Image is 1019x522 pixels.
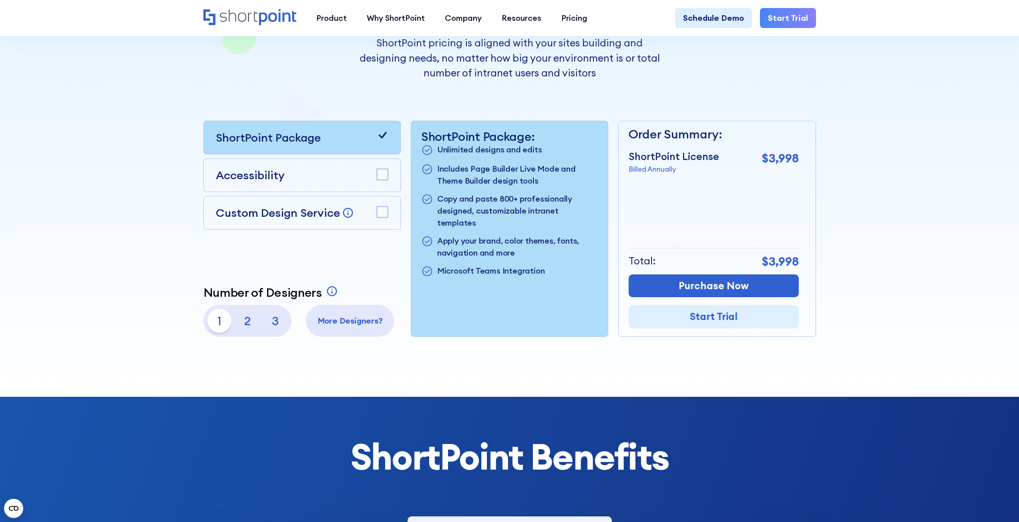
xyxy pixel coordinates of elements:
p: 3 [263,309,287,333]
p: ShortPoint License [629,149,719,164]
p: Order Summary: [629,125,799,143]
a: Resources [492,8,551,28]
a: Pricing [551,8,597,28]
p: Unlimited designs and edits [437,144,542,157]
h2: ShortPoint Benefits [203,437,816,476]
p: Total: [629,254,656,269]
div: Company [445,12,482,24]
a: Company [435,8,492,28]
button: Open CMP widget [4,499,23,518]
div: Resources [502,12,541,24]
p: More Designers? [310,315,390,327]
p: ShortPoint Package: [421,129,598,144]
p: Copy and paste 800+ professionally designed, customizable intranet templates [437,193,598,229]
p: Number of Designers [203,285,322,300]
p: Billed Annually [629,164,719,174]
div: Product [316,12,347,24]
a: Why ShortPoint [357,8,435,28]
a: Product [306,8,357,28]
div: Why ShortPoint [367,12,425,24]
p: Apply your brand, color themes, fonts, navigation and more [437,235,598,259]
a: Schedule Demo [675,8,752,28]
p: Microsoft Teams Integration [437,265,545,278]
p: Includes Page Builder Live Mode and Theme Builder design tools [437,163,598,187]
div: Pricing [561,12,587,24]
p: $3,998 [762,252,799,270]
iframe: Chat Widget [875,429,1019,522]
a: Start Trial [760,8,816,28]
p: ShortPoint pricing is aligned with your sites building and designing needs, no matter how big you... [360,36,660,81]
p: Custom Design Service [216,206,340,220]
p: 2 [235,309,259,333]
a: Purchase Now [629,274,799,298]
p: 1 [207,309,231,333]
p: $3,998 [762,149,799,167]
p: ShortPoint Package [216,129,321,146]
a: Number of Designers [203,285,340,300]
p: Accessibility [216,167,285,184]
a: Start Trial [629,305,799,328]
a: Home [203,9,297,26]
